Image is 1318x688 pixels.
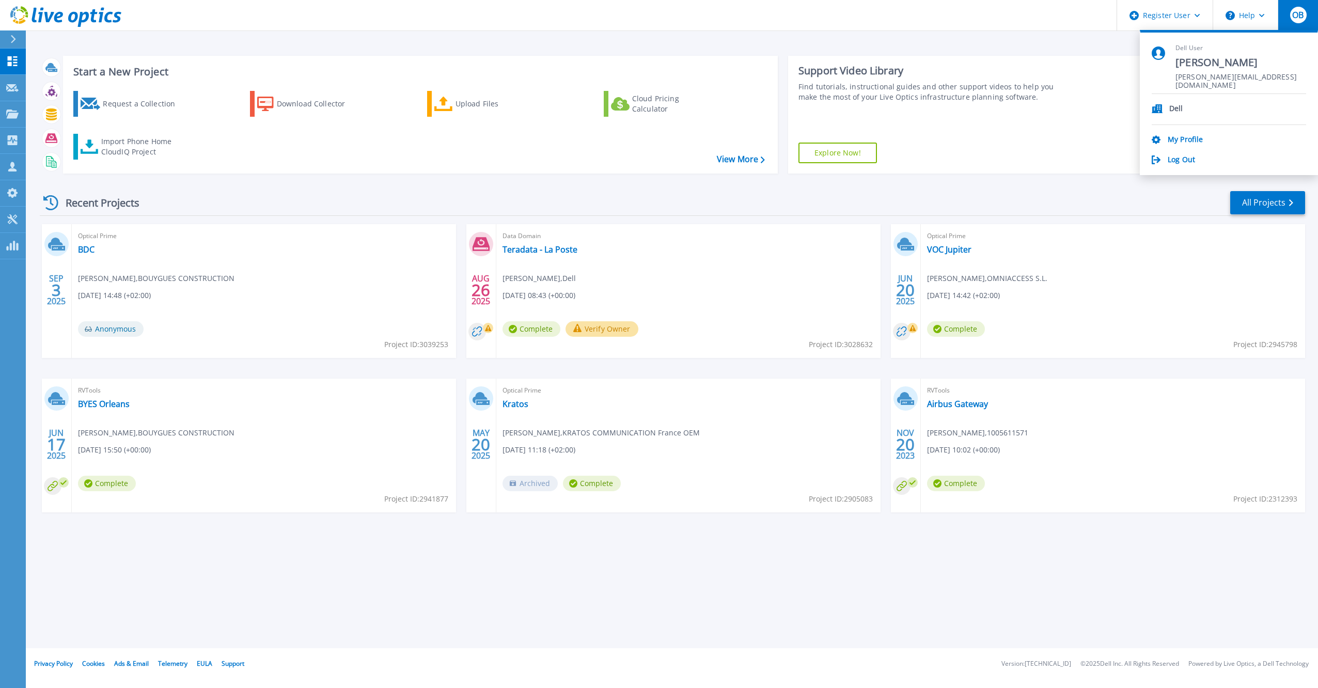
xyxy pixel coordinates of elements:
[927,273,1047,284] span: [PERSON_NAME] , OMNIACCESS S.L.
[384,339,448,350] span: Project ID: 3039253
[472,440,490,449] span: 20
[503,321,560,337] span: Complete
[566,321,638,337] button: Verify Owner
[40,190,153,215] div: Recent Projects
[503,476,558,491] span: Archived
[277,93,359,114] div: Download Collector
[52,286,61,294] span: 3
[78,399,130,409] a: BYES Orleans
[1230,191,1305,214] a: All Projects
[1168,135,1203,145] a: My Profile
[471,271,491,309] div: AUG 2025
[73,66,764,77] h3: Start a New Project
[604,91,719,117] a: Cloud Pricing Calculator
[472,286,490,294] span: 26
[78,476,136,491] span: Complete
[82,659,105,668] a: Cookies
[1233,493,1297,505] span: Project ID: 2312393
[47,440,66,449] span: 17
[563,476,621,491] span: Complete
[114,659,149,668] a: Ads & Email
[197,659,212,668] a: EULA
[471,426,491,463] div: MAY 2025
[1292,11,1304,19] span: OB
[798,143,877,163] a: Explore Now!
[896,440,915,449] span: 20
[78,244,95,255] a: BDC
[1175,44,1306,53] span: Dell User
[384,493,448,505] span: Project ID: 2941877
[503,385,874,396] span: Optical Prime
[78,290,151,301] span: [DATE] 14:48 (+02:00)
[896,286,915,294] span: 20
[927,399,988,409] a: Airbus Gateway
[1188,661,1309,667] li: Powered by Live Optics, a Dell Technology
[503,444,575,456] span: [DATE] 11:18 (+02:00)
[46,271,66,309] div: SEP 2025
[927,444,1000,456] span: [DATE] 10:02 (+00:00)
[927,230,1299,242] span: Optical Prime
[896,426,915,463] div: NOV 2023
[427,91,542,117] a: Upload Files
[798,64,1065,77] div: Support Video Library
[1233,339,1297,350] span: Project ID: 2945798
[503,290,575,301] span: [DATE] 08:43 (+00:00)
[1080,661,1179,667] li: © 2025 Dell Inc. All Rights Reserved
[158,659,187,668] a: Telemetry
[456,93,538,114] div: Upload Files
[503,427,700,439] span: [PERSON_NAME] , KRATOS COMMUNICATION France OEM
[1169,104,1183,114] p: Dell
[1175,73,1306,83] span: [PERSON_NAME][EMAIL_ADDRESS][DOMAIN_NAME]
[809,493,873,505] span: Project ID: 2905083
[896,271,915,309] div: JUN 2025
[1001,661,1071,667] li: Version: [TECHNICAL_ID]
[73,91,189,117] a: Request a Collection
[78,385,450,396] span: RVTools
[78,273,234,284] span: [PERSON_NAME] , BOUYGUES CONSTRUCTION
[222,659,244,668] a: Support
[250,91,365,117] a: Download Collector
[34,659,73,668] a: Privacy Policy
[78,321,144,337] span: Anonymous
[927,385,1299,396] span: RVTools
[101,136,182,157] div: Import Phone Home CloudIQ Project
[927,290,1000,301] span: [DATE] 14:42 (+02:00)
[503,273,576,284] span: [PERSON_NAME] , Dell
[103,93,185,114] div: Request a Collection
[809,339,873,350] span: Project ID: 3028632
[78,427,234,439] span: [PERSON_NAME] , BOUYGUES CONSTRUCTION
[46,426,66,463] div: JUN 2025
[78,444,151,456] span: [DATE] 15:50 (+00:00)
[927,476,985,491] span: Complete
[927,321,985,337] span: Complete
[1175,56,1306,70] span: [PERSON_NAME]
[927,244,971,255] a: VOC Jupiter
[798,82,1065,102] div: Find tutorials, instructional guides and other support videos to help you make the most of your L...
[927,427,1028,439] span: [PERSON_NAME] , 1005611571
[632,93,715,114] div: Cloud Pricing Calculator
[1168,155,1195,165] a: Log Out
[503,230,874,242] span: Data Domain
[503,244,577,255] a: Teradata - La Poste
[717,154,765,164] a: View More
[503,399,528,409] a: Kratos
[78,230,450,242] span: Optical Prime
